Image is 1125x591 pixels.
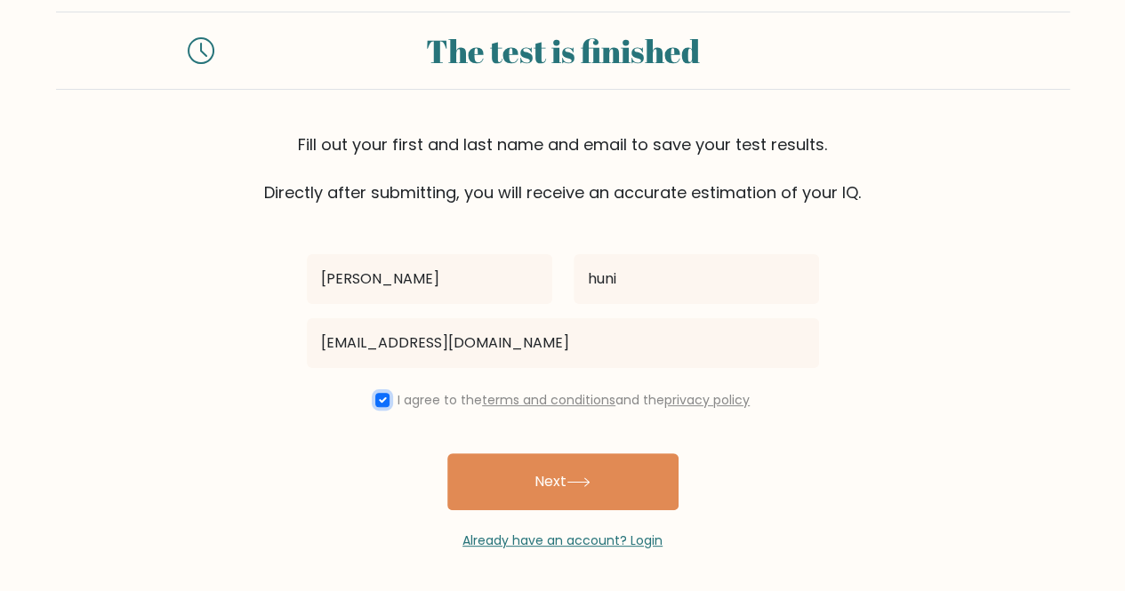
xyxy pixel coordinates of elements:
a: privacy policy [664,391,750,409]
label: I agree to the and the [398,391,750,409]
a: terms and conditions [482,391,615,409]
button: Next [447,453,679,510]
input: Email [307,318,819,368]
input: First name [307,254,552,304]
div: Fill out your first and last name and email to save your test results. Directly after submitting,... [56,132,1070,204]
input: Last name [574,254,819,304]
div: The test is finished [236,27,890,75]
a: Already have an account? Login [462,531,663,549]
